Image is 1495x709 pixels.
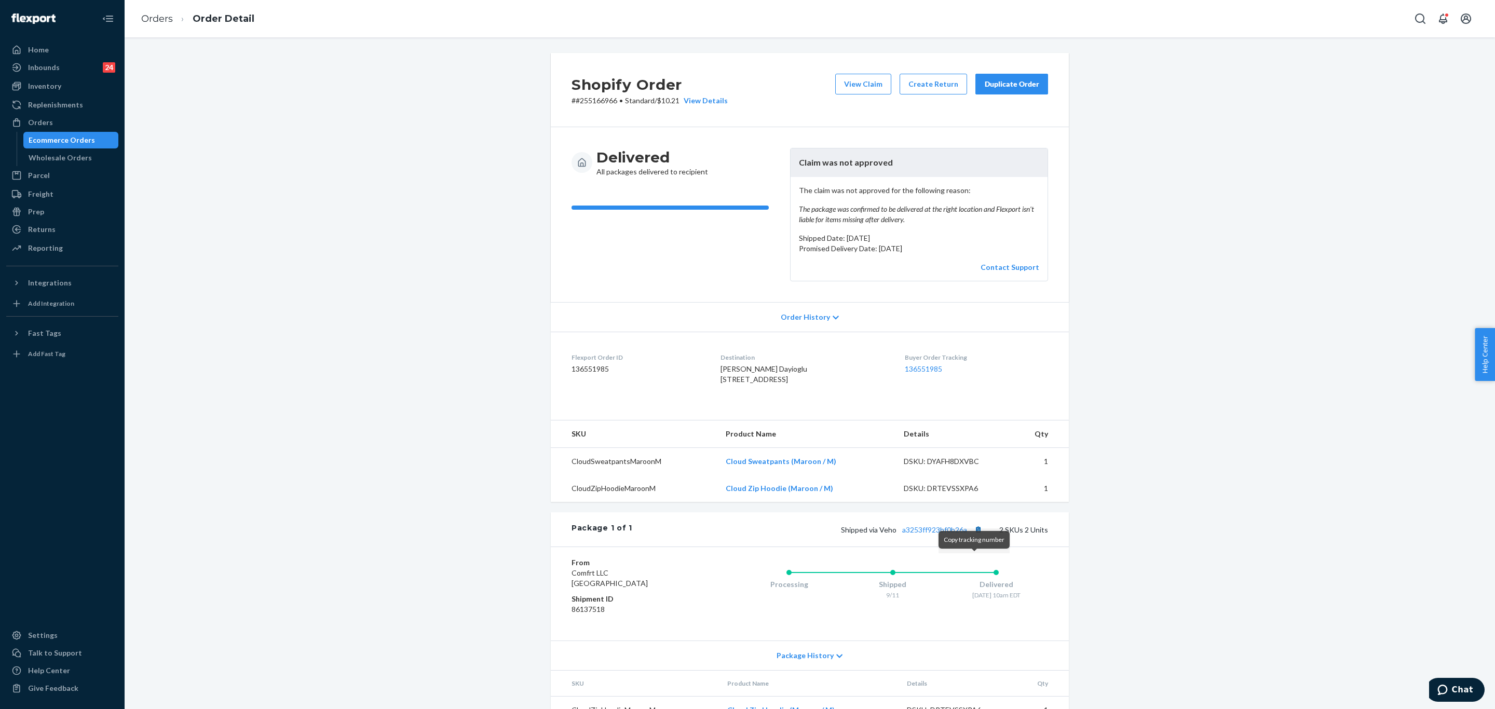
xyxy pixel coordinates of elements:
header: Claim was not approved [791,148,1048,177]
div: Inventory [28,81,61,91]
a: Help Center [6,662,118,679]
h3: Delivered [596,148,708,167]
button: Create Return [900,74,967,94]
button: Close Navigation [98,8,118,29]
th: Product Name [717,420,895,448]
a: Orders [141,13,173,24]
button: Help Center [1475,328,1495,381]
dt: Buyer Order Tracking [905,353,1048,362]
dd: 136551985 [572,364,704,374]
button: Give Feedback [6,680,118,697]
span: Shipped via Veho [841,525,985,534]
div: Settings [28,630,58,640]
dt: Destination [721,353,888,362]
div: Prep [28,207,44,217]
a: Add Fast Tag [6,346,118,362]
div: All packages delivered to recipient [596,148,708,177]
div: [DATE] 10am EDT [944,591,1048,599]
div: Integrations [28,278,72,288]
div: Delivered [944,579,1048,590]
span: • [619,96,623,105]
a: a3253ff923bf0b26a [902,525,967,534]
div: Duplicate Order [984,79,1039,89]
div: Home [28,45,49,55]
div: Inbounds [28,62,60,73]
th: Qty [1009,420,1069,448]
a: Cloud Zip Hoodie (Maroon / M) [726,484,833,493]
em: The package was confirmed to be delivered at the right location and Flexport isn't liable for ite... [799,204,1039,225]
a: Parcel [6,167,118,184]
div: Add Integration [28,299,74,308]
div: Returns [28,224,56,235]
p: The claim was not approved for the following reason: [799,185,1039,225]
button: Open account menu [1456,8,1476,29]
div: Add Fast Tag [28,349,65,358]
button: Talk to Support [6,645,118,661]
span: Copy tracking number [944,536,1004,543]
a: Order Detail [193,13,254,24]
p: # #255166966 / $10.21 [572,96,728,106]
dd: 86137518 [572,604,696,615]
button: Open Search Box [1410,8,1431,29]
div: Fast Tags [28,328,61,338]
div: Talk to Support [28,648,82,658]
td: 1 [1009,475,1069,502]
a: Returns [6,221,118,238]
td: 1 [1009,447,1069,475]
div: DSKU: DRTEVSSXPA6 [904,483,1001,494]
div: 2 SKUs 2 Units [632,523,1048,536]
a: Cloud Sweatpants (Maroon / M) [726,457,836,466]
div: Shipped [841,579,945,590]
a: Prep [6,203,118,220]
iframe: Opens a widget where you can chat to one of our agents [1429,678,1485,704]
span: Order History [781,312,830,322]
a: Orders [6,114,118,131]
div: Parcel [28,170,50,181]
button: Duplicate Order [975,74,1048,94]
button: Copy tracking number [971,523,985,536]
span: Package History [777,650,834,661]
div: Reporting [28,243,63,253]
div: View Details [679,96,728,106]
td: CloudZipHoodieMaroonM [551,475,717,502]
div: Give Feedback [28,683,78,693]
th: SKU [551,420,717,448]
button: Integrations [6,275,118,291]
span: Comfrt LLC [GEOGRAPHIC_DATA] [572,568,648,588]
div: Replenishments [28,100,83,110]
a: Reporting [6,240,118,256]
ol: breadcrumbs [133,4,263,34]
div: Orders [28,117,53,128]
div: Package 1 of 1 [572,523,632,536]
dt: From [572,557,696,568]
div: 9/11 [841,591,945,599]
th: SKU [551,671,719,697]
p: Shipped Date: [DATE] [799,233,1039,243]
th: Product Name [719,671,899,697]
a: Wholesale Orders [23,149,119,166]
a: 136551985 [905,364,942,373]
span: [PERSON_NAME] Dayioglu [STREET_ADDRESS] [721,364,807,384]
dt: Flexport Order ID [572,353,704,362]
div: 24 [103,62,115,73]
a: Contact Support [981,263,1039,271]
a: Freight [6,186,118,202]
div: Freight [28,189,53,199]
dt: Shipment ID [572,594,696,604]
a: Home [6,42,118,58]
div: DSKU: DYAFH8DXVBC [904,456,1001,467]
img: Flexport logo [11,13,56,24]
button: Fast Tags [6,325,118,342]
span: Standard [625,96,655,105]
button: Open notifications [1433,8,1453,29]
a: Replenishments [6,97,118,113]
div: Ecommerce Orders [29,135,95,145]
a: Inbounds24 [6,59,118,76]
a: Ecommerce Orders [23,132,119,148]
p: Promised Delivery Date: [DATE] [799,243,1039,254]
th: Qty [1012,671,1069,697]
div: Wholesale Orders [29,153,92,163]
td: CloudSweatpantsMaroonM [551,447,717,475]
